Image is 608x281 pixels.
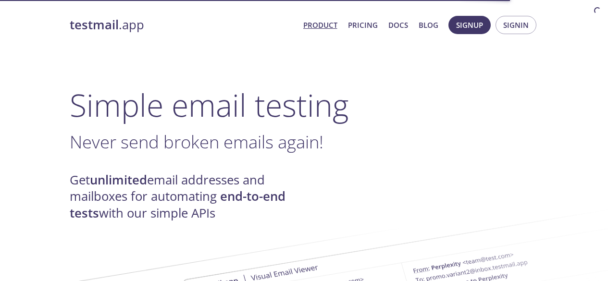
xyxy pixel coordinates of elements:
span: Signin [503,19,529,31]
button: Signup [448,16,491,34]
strong: unlimited [90,171,147,188]
strong: testmail [70,16,119,33]
a: testmail.app [70,17,296,33]
a: Product [303,19,337,31]
a: Docs [388,19,408,31]
strong: end-to-end tests [70,188,285,221]
span: Never send broken emails again! [70,130,323,154]
a: Pricing [348,19,378,31]
h1: Simple email testing [70,86,539,123]
h4: Get email addresses and mailboxes for automating with our simple APIs [70,172,304,221]
span: Signup [456,19,483,31]
button: Signin [496,16,536,34]
a: Blog [419,19,438,31]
